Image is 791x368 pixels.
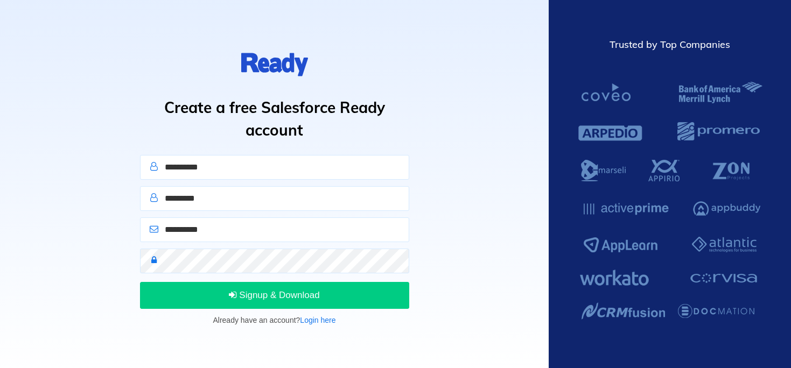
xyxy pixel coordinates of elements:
img: logo [241,50,308,79]
button: Signup & Download [140,282,409,309]
h1: Create a free Salesforce Ready account [136,96,413,141]
span: Signup & Download [229,290,319,300]
img: Salesforce Ready Customers [576,70,764,330]
div: Trusted by Top Companies [576,38,764,52]
p: Already have an account? [140,314,409,326]
a: Login here [300,316,335,324]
